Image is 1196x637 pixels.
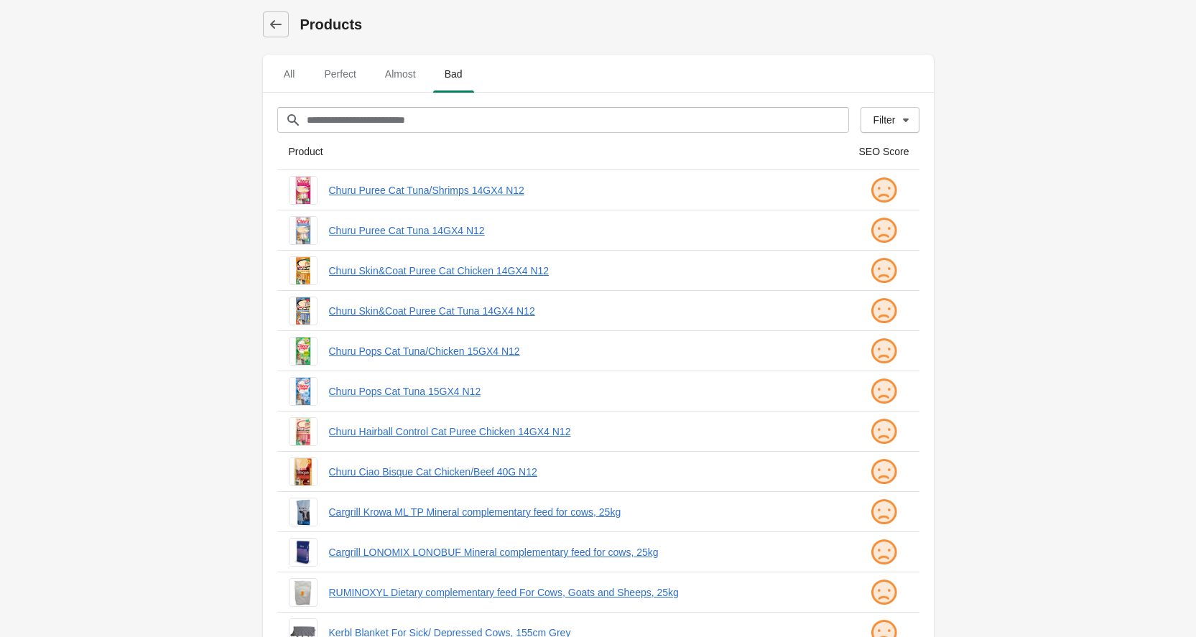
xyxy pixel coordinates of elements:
[869,457,898,486] img: sad.png
[329,384,836,399] a: Churu Pops Cat Tuna 15GX4 N12
[329,264,836,278] a: Churu Skin&Coat Puree Cat Chicken 14GX4 N12
[869,216,898,245] img: sad.png
[848,133,919,170] th: SEO Score
[869,538,898,567] img: sad.png
[869,176,898,205] img: sad.png
[329,465,836,479] a: Churu Ciao Bisque Cat Chicken/Beef 40G N12
[869,297,898,325] img: sad.png
[329,183,836,197] a: Churu Puree Cat Tuna/Shrimps 14GX4 N12
[310,55,371,93] button: Perfect
[300,14,934,34] h1: Products
[869,578,898,607] img: sad.png
[329,505,836,519] a: Cargrill Krowa ML TP Mineral complementary feed for cows, 25kg
[329,424,836,439] a: Churu Hairball Control Cat Puree Chicken 14GX4 N12
[371,55,430,93] button: Almost
[329,223,836,238] a: Churu Puree Cat Tuna 14GX4 N12
[869,337,898,366] img: sad.png
[277,133,848,170] th: Product
[374,61,427,87] span: Almost
[329,304,836,318] a: Churu Skin&Coat Puree Cat Tuna 14GX4 N12
[313,61,368,87] span: Perfect
[329,344,836,358] a: Churu Pops Cat Tuna/Chicken 15GX4 N12
[861,107,919,133] button: Filter
[869,256,898,285] img: sad.png
[873,114,895,126] div: Filter
[869,498,898,526] img: sad.png
[869,417,898,446] img: sad.png
[329,585,836,600] a: RUMINOXYL Dietary complementary feed For Cows, Goats and Sheeps, 25kg
[433,61,474,87] span: Bad
[430,55,477,93] button: Bad
[329,545,836,559] a: Cargrill LONOMIX LONOBUF Mineral complementary feed for cows, 25kg
[272,61,307,87] span: All
[269,55,310,93] button: All
[869,377,898,406] img: sad.png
